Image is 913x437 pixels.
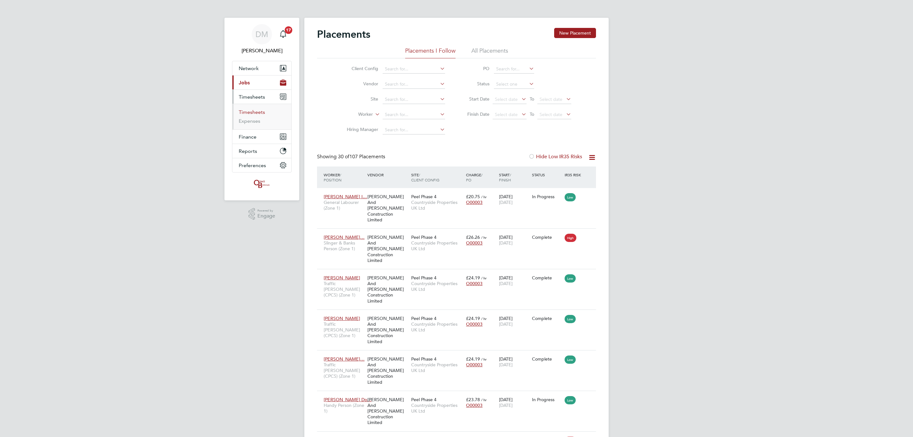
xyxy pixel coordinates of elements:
[232,61,291,75] button: Network
[411,321,463,333] span: Countryside Properties UK Ltd
[481,357,487,362] span: / hr
[366,353,410,388] div: [PERSON_NAME] And [PERSON_NAME] Construction Limited
[532,356,562,362] div: Complete
[338,153,385,160] span: 107 Placements
[565,274,576,283] span: Low
[324,397,372,402] span: [PERSON_NAME] Do…
[249,208,275,220] a: Powered byEngage
[411,199,463,211] span: Countryside Properties UK Ltd
[317,28,370,41] h2: Placements
[495,112,518,117] span: Select date
[324,194,367,199] span: [PERSON_NAME] I…
[277,24,289,44] a: 17
[466,199,482,205] span: O00003
[499,362,513,368] span: [DATE]
[466,316,480,321] span: £24.19
[528,110,536,118] span: To
[532,316,562,321] div: Complete
[461,66,489,71] label: PO
[224,18,299,200] nav: Main navigation
[257,208,275,213] span: Powered by
[565,234,576,242] span: High
[405,47,456,58] li: Placements I Follow
[411,397,437,402] span: Peel Phase 4
[494,80,534,89] input: Select one
[540,96,562,102] span: Select date
[257,213,275,219] span: Engage
[322,190,596,196] a: [PERSON_NAME] I…General Labourer (Zone 1)[PERSON_NAME] And [PERSON_NAME] Construction LimitedPeel...
[466,321,482,327] span: O00003
[499,240,513,246] span: [DATE]
[554,28,596,38] button: New Placement
[411,402,463,414] span: Countryside Properties UK Ltd
[461,81,489,87] label: Status
[461,111,489,117] label: Finish Date
[466,402,482,408] span: O00003
[497,169,530,186] div: Start
[495,96,518,102] span: Select date
[383,95,445,104] input: Search for...
[497,191,530,208] div: [DATE]
[532,397,562,402] div: In Progress
[256,30,268,38] span: DM
[232,104,291,129] div: Timesheets
[322,353,596,358] a: [PERSON_NAME]…Traffic [PERSON_NAME] (CPCS) (Zone 1)[PERSON_NAME] And [PERSON_NAME] Construction L...
[410,169,464,186] div: Site
[411,194,437,199] span: Peel Phase 4
[383,80,445,89] input: Search for...
[324,199,364,211] span: General Labourer (Zone 1)
[232,179,292,189] a: Go to home page
[499,199,513,205] span: [DATE]
[383,65,445,74] input: Search for...
[466,275,480,281] span: £24.19
[499,321,513,327] span: [DATE]
[232,24,292,55] a: DM[PERSON_NAME]
[366,312,410,348] div: [PERSON_NAME] And [PERSON_NAME] Construction Limited
[466,397,480,402] span: £23.78
[411,362,463,373] span: Countryside Properties UK Ltd
[232,47,292,55] span: Danielle Murphy
[324,316,360,321] span: [PERSON_NAME]
[497,394,530,411] div: [DATE]
[464,169,497,186] div: Charge
[411,234,437,240] span: Peel Phase 4
[466,240,482,246] span: O00003
[322,393,596,399] a: [PERSON_NAME] Do…Handy Person (Zone 1)[PERSON_NAME] And [PERSON_NAME] Construction LimitedPeel Ph...
[342,66,378,71] label: Client Config
[324,402,364,414] span: Handy Person (Zone 1)
[532,194,562,199] div: In Progress
[497,231,530,249] div: [DATE]
[471,47,508,58] li: All Placements
[497,272,530,290] div: [DATE]
[239,162,266,168] span: Preferences
[466,281,482,286] span: O00003
[322,169,366,186] div: Worker
[565,355,576,364] span: Low
[481,397,487,402] span: / hr
[239,65,259,71] span: Network
[366,394,410,429] div: [PERSON_NAME] And [PERSON_NAME] Construction Limited
[324,275,360,281] span: [PERSON_NAME]
[528,95,536,103] span: To
[411,172,439,182] span: / Client Config
[565,315,576,323] span: Low
[466,362,482,368] span: O00003
[338,153,349,160] span: 30 of
[499,172,511,182] span: / Finish
[232,90,291,104] button: Timesheets
[322,271,596,277] a: [PERSON_NAME]Traffic [PERSON_NAME] (CPCS) (Zone 1)[PERSON_NAME] And [PERSON_NAME] Construction Li...
[563,169,585,180] div: IR35 Risk
[324,321,364,339] span: Traffic [PERSON_NAME] (CPCS) (Zone 1)
[239,118,260,124] a: Expenses
[322,231,596,236] a: [PERSON_NAME]…Slinger & Banks Person (Zone 1)[PERSON_NAME] And [PERSON_NAME] Construction Limited...
[239,148,257,154] span: Reports
[532,275,562,281] div: Complete
[232,130,291,144] button: Finance
[481,316,487,321] span: / hr
[324,240,364,251] span: Slinger & Banks Person (Zone 1)
[239,134,256,140] span: Finance
[411,275,437,281] span: Peel Phase 4
[494,65,534,74] input: Search for...
[232,158,291,172] button: Preferences
[466,172,482,182] span: / PO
